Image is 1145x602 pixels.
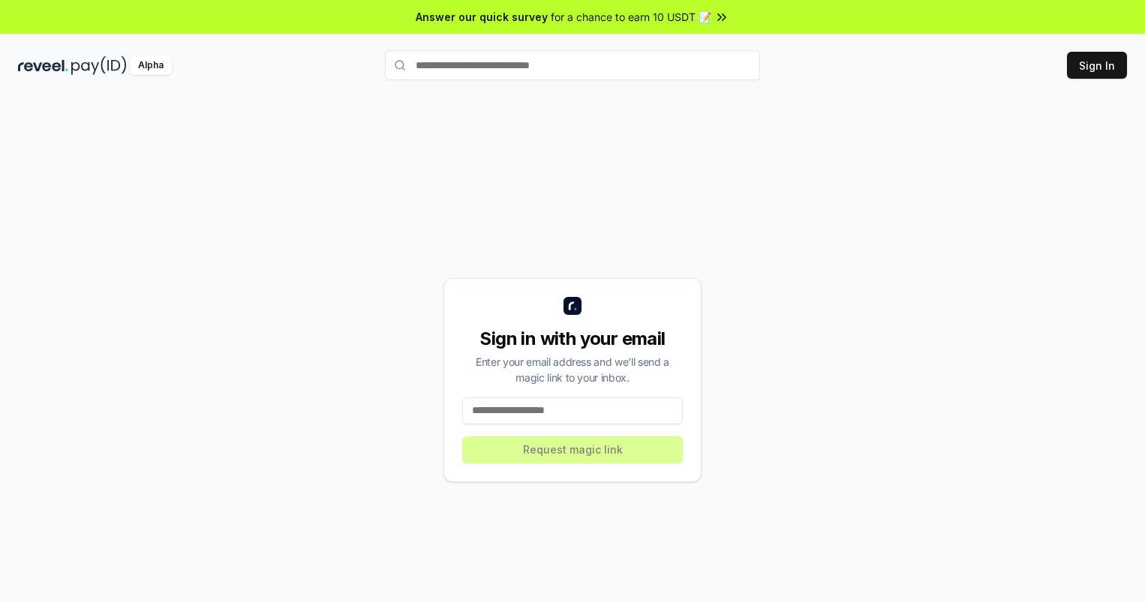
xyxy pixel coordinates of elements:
img: reveel_dark [18,56,68,75]
div: Alpha [130,56,172,75]
div: Sign in with your email [462,327,683,351]
span: Answer our quick survey [416,9,548,25]
span: for a chance to earn 10 USDT 📝 [551,9,711,25]
button: Sign In [1067,52,1127,79]
img: logo_small [563,297,582,315]
div: Enter your email address and we’ll send a magic link to your inbox. [462,354,683,385]
img: pay_id [71,56,127,75]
